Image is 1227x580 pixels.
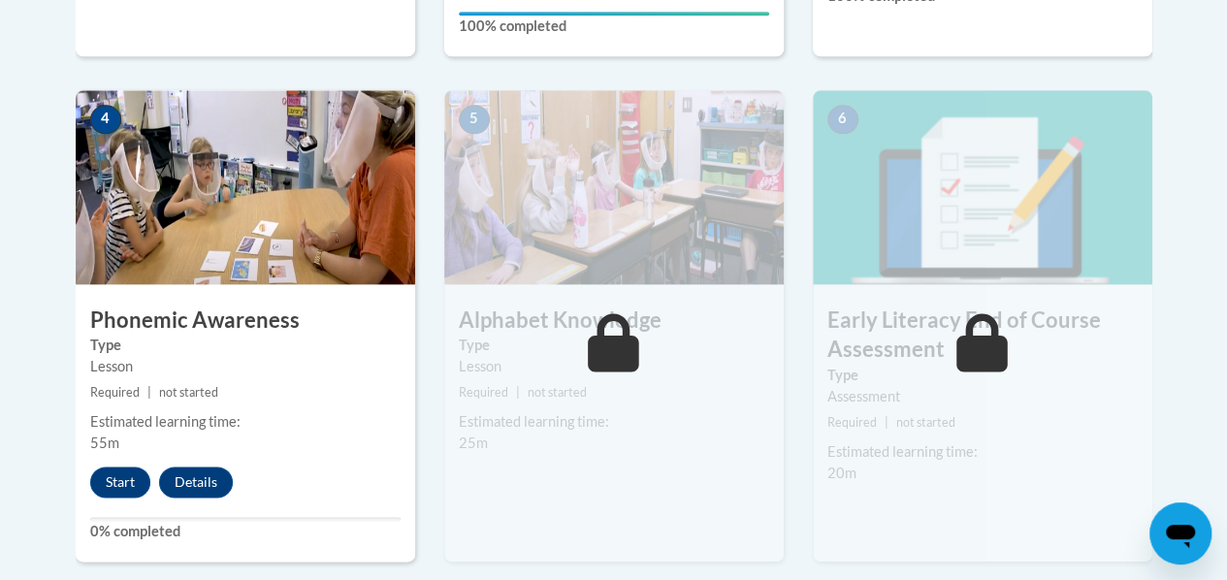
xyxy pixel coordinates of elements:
[459,335,769,356] label: Type
[459,16,769,37] label: 100% completed
[90,467,150,498] button: Start
[827,415,877,430] span: Required
[827,465,856,481] span: 20m
[459,105,490,134] span: 5
[827,365,1138,386] label: Type
[76,306,415,336] h3: Phonemic Awareness
[896,415,955,430] span: not started
[444,90,784,284] img: Course Image
[1149,502,1211,564] iframe: Button to launch messaging window
[90,521,401,542] label: 0% completed
[147,385,151,400] span: |
[528,385,587,400] span: not started
[459,385,508,400] span: Required
[516,385,520,400] span: |
[76,90,415,284] img: Course Image
[459,12,769,16] div: Your progress
[885,415,888,430] span: |
[459,411,769,433] div: Estimated learning time:
[813,306,1152,366] h3: Early Literacy End of Course Assessment
[90,105,121,134] span: 4
[827,441,1138,463] div: Estimated learning time:
[159,467,233,498] button: Details
[459,435,488,451] span: 25m
[90,411,401,433] div: Estimated learning time:
[827,386,1138,407] div: Assessment
[90,385,140,400] span: Required
[90,356,401,377] div: Lesson
[159,385,218,400] span: not started
[90,435,119,451] span: 55m
[444,306,784,336] h3: Alphabet Knowledge
[459,356,769,377] div: Lesson
[813,90,1152,284] img: Course Image
[827,105,858,134] span: 6
[90,335,401,356] label: Type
